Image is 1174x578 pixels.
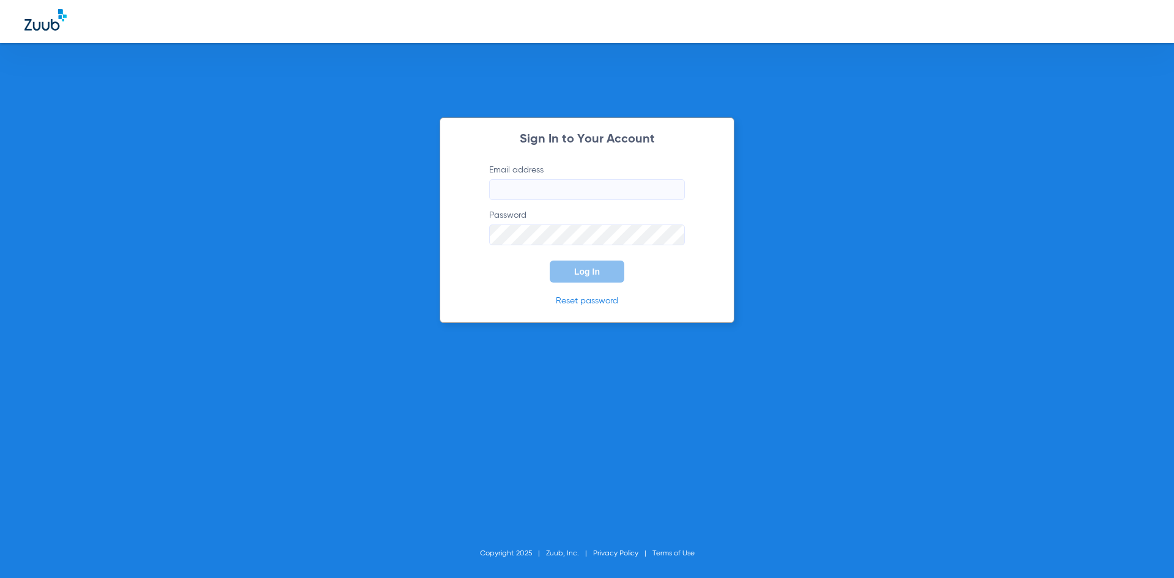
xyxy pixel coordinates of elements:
[489,224,685,245] input: Password
[471,133,703,146] h2: Sign In to Your Account
[574,267,600,276] span: Log In
[489,164,685,200] label: Email address
[480,547,546,560] li: Copyright 2025
[489,209,685,245] label: Password
[550,261,624,283] button: Log In
[24,9,67,31] img: Zuub Logo
[556,297,618,305] a: Reset password
[489,179,685,200] input: Email address
[1113,519,1174,578] iframe: Chat Widget
[546,547,593,560] li: Zuub, Inc.
[652,550,695,557] a: Terms of Use
[593,550,638,557] a: Privacy Policy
